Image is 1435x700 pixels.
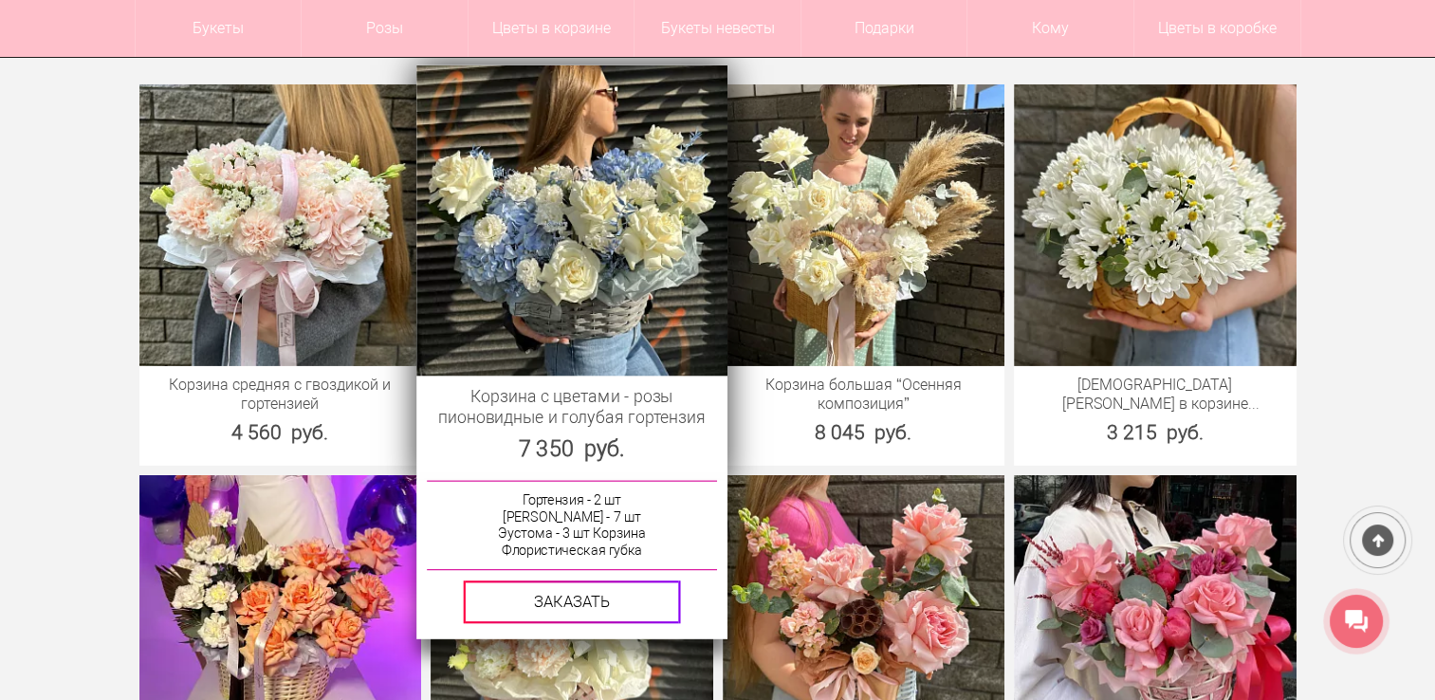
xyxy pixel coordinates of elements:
[139,418,422,447] div: 4 560 руб.
[427,481,717,571] div: Гортензия - 2 шт [PERSON_NAME] - 7 шт Эустома - 3 шт Корзина Флористическая губка
[732,376,996,414] a: Корзина большая “Осенняя композиция”
[427,386,716,428] a: Корзина с цветами - розы пионовидные и голубая гортензия
[416,433,727,465] div: 7 350 руб.
[723,84,1005,367] img: Корзина большая “Осенняя композиция”
[1014,418,1297,447] div: 3 215 руб.
[1023,376,1287,414] a: [DEMOGRAPHIC_DATA][PERSON_NAME] в корзине композиция с матрикарией
[723,418,1005,447] div: 8 045 руб.
[139,84,422,367] img: Корзина средняя с гвоздикой и гортензией
[149,376,413,414] a: Корзина средняя с гвоздикой и гортензией
[1014,84,1297,367] img: Хризантема кустовая в корзине композиция с матрикарией
[416,65,727,376] img: Корзина с цветами - розы пионовидные и голубая гортензия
